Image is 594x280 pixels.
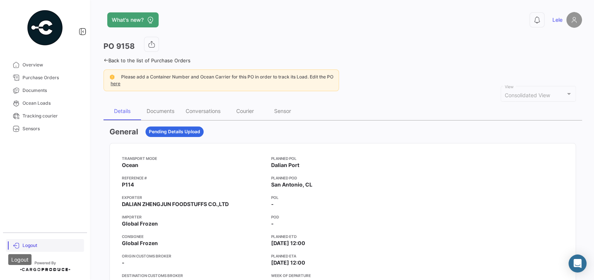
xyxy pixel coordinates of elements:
[22,74,81,81] span: Purchase Orders
[26,9,64,47] img: powered-by.png
[122,181,134,188] span: P114
[149,128,200,135] span: Pending Details Upload
[22,62,81,68] span: Overview
[22,100,81,107] span: Ocean Loads
[122,161,138,169] span: Ocean
[22,242,81,249] span: Logout
[271,233,414,239] app-card-info-title: Planned ETD
[122,175,265,181] app-card-info-title: Reference #
[552,16,562,24] span: Lele
[121,74,333,80] span: Please add a Container Number and Ocean Carrier for this PO in order to track its Load. Edit the PO
[6,59,84,71] a: Overview
[568,254,586,272] div: Abrir Intercom Messenger
[271,272,414,278] app-card-info-title: Week of departure
[122,214,265,220] app-card-info-title: Importer
[107,12,159,27] button: What's new?
[122,239,158,247] span: Global Frozen
[6,110,84,122] a: Tracking courier
[186,108,220,114] div: Conversations
[271,175,414,181] app-card-info-title: Planned POD
[122,220,158,227] span: Global Frozen
[505,92,550,98] span: Consolidated View
[8,254,31,265] div: Logout
[6,122,84,135] a: Sensors
[271,239,305,247] span: [DATE] 12:00
[112,16,144,24] span: What's new?
[271,220,274,227] span: -
[271,181,312,188] span: San Antonio, CL
[271,214,414,220] app-card-info-title: POD
[114,108,130,114] div: Details
[122,155,265,161] app-card-info-title: Transport mode
[271,194,414,200] app-card-info-title: POL
[22,125,81,132] span: Sensors
[122,272,265,278] app-card-info-title: Destination Customs Broker
[271,161,299,169] span: Dalian Port
[271,259,305,266] span: [DATE] 12:00
[122,259,124,266] span: -
[122,200,229,208] span: DALIAN ZHENGJUN FOODSTUFFS CO.,LTD
[271,155,414,161] app-card-info-title: Planned POL
[236,108,254,114] div: Courier
[109,81,122,86] a: here
[271,200,274,208] span: -
[109,126,138,137] h3: General
[103,41,135,51] h3: PO 9158
[566,12,582,28] img: placeholder-user.png
[6,71,84,84] a: Purchase Orders
[103,57,190,63] a: Back to the list of Purchase Orders
[22,113,81,119] span: Tracking courier
[274,108,291,114] div: Sensor
[6,97,84,110] a: Ocean Loads
[147,108,174,114] div: Documents
[6,84,84,97] a: Documents
[122,194,265,200] app-card-info-title: Exporter
[22,87,81,94] span: Documents
[271,253,414,259] app-card-info-title: Planned ETA
[122,253,265,259] app-card-info-title: Origin Customs Broker
[122,233,265,239] app-card-info-title: Consignee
